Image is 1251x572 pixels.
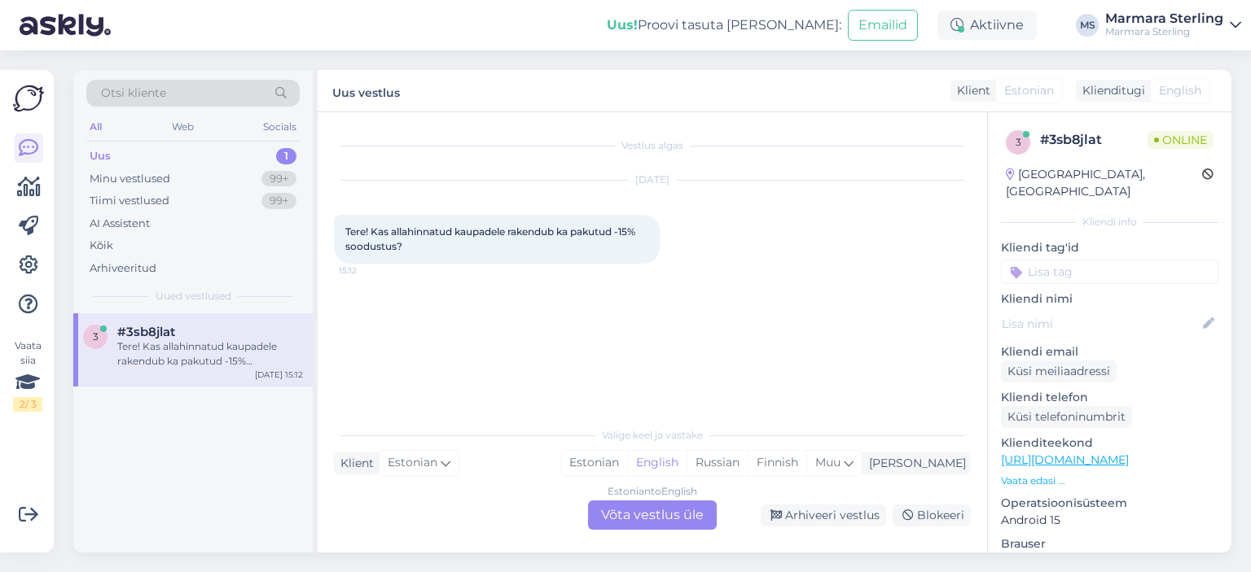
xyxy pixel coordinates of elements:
[1001,343,1218,360] p: Kliendi email
[950,82,990,99] div: Klient
[156,289,231,303] span: Uued vestlused
[169,116,197,138] div: Web
[13,83,44,114] img: Askly Logo
[937,11,1037,40] div: Aktiivne
[1004,82,1054,99] span: Estonian
[1006,166,1202,200] div: [GEOGRAPHIC_DATA], [GEOGRAPHIC_DATA]
[86,116,105,138] div: All
[863,455,966,472] div: [PERSON_NAME]
[1001,406,1132,428] div: Küsi telefoninumbrit
[1148,131,1214,149] span: Online
[1076,82,1145,99] div: Klienditugi
[13,397,42,412] div: 2 / 3
[260,116,300,138] div: Socials
[332,80,400,102] label: Uus vestlus
[588,500,717,530] div: Võta vestlus üle
[1076,14,1099,37] div: MS
[90,171,170,187] div: Minu vestlused
[1001,452,1129,467] a: [URL][DOMAIN_NAME]
[893,504,971,526] div: Blokeeri
[117,339,303,369] div: Tere! Kas allahinnatud kaupadele rakendub ka pakutud -15% soodustus?
[848,10,918,41] button: Emailid
[1105,12,1223,25] div: Marmara Sterling
[90,216,150,232] div: AI Assistent
[1001,474,1218,488] p: Vaata edasi ...
[334,455,374,472] div: Klient
[334,172,971,187] div: [DATE]
[607,15,841,35] div: Proovi tasuta [PERSON_NAME]:
[1001,215,1218,229] div: Kliendi info
[117,325,175,339] span: #3sb8jlat
[1105,25,1223,38] div: Marmara Sterling
[1002,315,1200,333] input: Lisa nimi
[261,171,296,187] div: 99+
[1159,82,1201,99] span: English
[761,504,886,526] div: Arhiveeri vestlus
[608,484,697,499] div: Estonian to English
[1001,495,1218,512] p: Operatsioonisüsteem
[1001,434,1218,452] p: Klienditeekond
[607,17,638,33] b: Uus!
[388,454,437,472] span: Estonian
[1001,260,1218,284] input: Lisa tag
[101,85,166,102] span: Otsi kliente
[1001,290,1218,308] p: Kliendi nimi
[627,451,687,475] div: English
[748,451,806,475] div: Finnish
[345,225,638,252] span: Tere! Kas allahinnatud kaupadele rakendub ka pakutud -15% soodustus?
[561,451,627,475] div: Estonian
[1040,130,1148,150] div: # 3sb8jlat
[1001,360,1117,382] div: Küsi meiliaadressi
[687,451,748,475] div: Russian
[90,260,156,277] div: Arhiveeritud
[93,330,99,343] span: 3
[339,264,400,277] span: 15:12
[13,338,42,412] div: Vaata siia
[334,138,971,153] div: Vestlus algas
[334,428,971,443] div: Valige keel ja vastake
[1001,535,1218,552] p: Brauser
[1001,239,1218,256] p: Kliendi tag'id
[276,148,296,164] div: 1
[1105,12,1241,38] a: Marmara SterlingMarmara Sterling
[815,455,841,469] span: Muu
[1001,512,1218,529] p: Android 15
[90,193,169,209] div: Tiimi vestlused
[90,238,113,254] div: Kõik
[1001,389,1218,406] p: Kliendi telefon
[1016,136,1021,148] span: 3
[90,148,111,164] div: Uus
[255,369,303,381] div: [DATE] 15:12
[261,193,296,209] div: 99+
